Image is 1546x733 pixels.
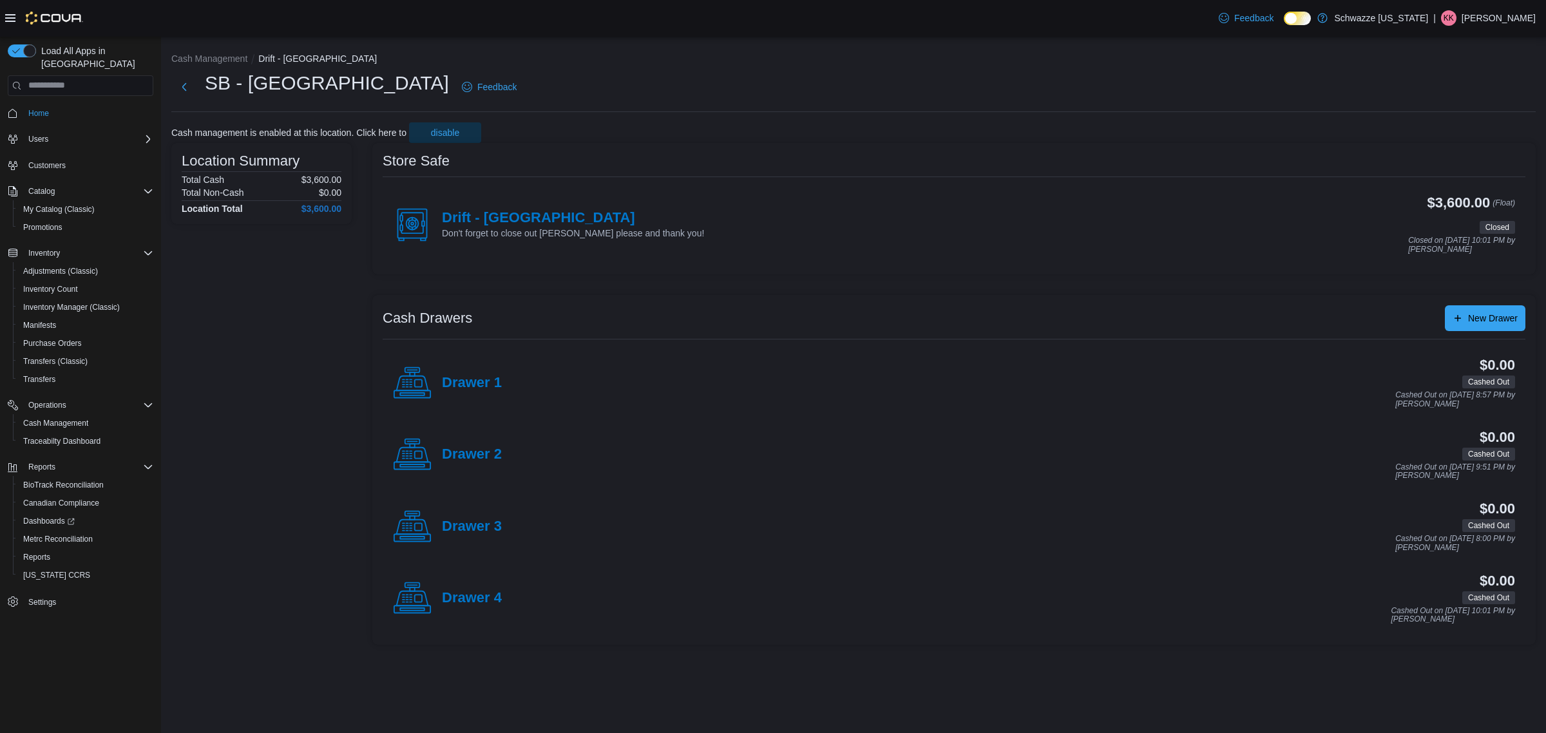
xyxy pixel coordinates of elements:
h1: SB - [GEOGRAPHIC_DATA] [205,70,449,96]
button: Canadian Compliance [13,494,158,512]
button: Promotions [13,218,158,236]
span: Feedback [477,81,517,93]
span: Dashboards [23,516,75,526]
a: Feedback [1214,5,1279,31]
span: Operations [28,400,66,410]
span: Inventory [23,245,153,261]
span: Purchase Orders [18,336,153,351]
span: Transfers [23,374,55,385]
span: Customers [28,160,66,171]
h3: $0.00 [1480,430,1515,445]
span: Canadian Compliance [18,495,153,511]
a: Metrc Reconciliation [18,531,98,547]
span: Settings [23,593,153,609]
span: Adjustments (Classic) [23,266,98,276]
h3: Store Safe [383,153,450,169]
button: Cash Management [171,53,247,64]
button: Next [171,74,197,100]
p: $0.00 [319,187,341,198]
a: BioTrack Reconciliation [18,477,109,493]
h4: Drawer 1 [442,375,502,392]
span: Traceabilty Dashboard [23,436,100,446]
a: Inventory Count [18,281,83,297]
span: Cashed Out [1468,592,1509,604]
nav: An example of EuiBreadcrumbs [171,52,1536,68]
button: [US_STATE] CCRS [13,566,158,584]
span: Transfers (Classic) [23,356,88,366]
span: Transfers [18,372,153,387]
img: Cova [26,12,83,24]
span: Feedback [1234,12,1274,24]
h4: Drawer 4 [442,590,502,607]
a: Feedback [457,74,522,100]
h4: $3,600.00 [301,204,341,214]
p: Cashed Out on [DATE] 9:51 PM by [PERSON_NAME] [1395,463,1515,481]
a: Promotions [18,220,68,235]
span: Users [23,131,153,147]
h6: Total Cash [182,175,224,185]
span: Cashed Out [1462,376,1515,388]
h3: $0.00 [1480,573,1515,589]
div: Kyle Krueger [1441,10,1456,26]
a: Adjustments (Classic) [18,263,103,279]
a: Customers [23,158,71,173]
p: Cashed Out on [DATE] 10:01 PM by [PERSON_NAME] [1391,607,1515,624]
span: KK [1444,10,1454,26]
a: My Catalog (Classic) [18,202,100,217]
span: Home [28,108,49,119]
span: Reports [28,462,55,472]
h4: Drawer 2 [442,446,502,463]
button: Users [23,131,53,147]
span: Promotions [18,220,153,235]
h6: Total Non-Cash [182,187,244,198]
span: Reports [18,549,153,565]
span: Inventory Manager (Classic) [23,302,120,312]
span: My Catalog (Classic) [23,204,95,214]
a: [US_STATE] CCRS [18,567,95,583]
span: Cash Management [18,415,153,431]
span: New Drawer [1468,312,1518,325]
span: Washington CCRS [18,567,153,583]
span: Cashed Out [1468,376,1509,388]
button: Operations [3,396,158,414]
button: Cash Management [13,414,158,432]
p: [PERSON_NAME] [1462,10,1536,26]
span: Metrc Reconciliation [18,531,153,547]
button: New Drawer [1445,305,1525,331]
button: Catalog [23,184,60,199]
button: Inventory [3,244,158,262]
a: Cash Management [18,415,93,431]
button: disable [409,122,481,143]
span: Canadian Compliance [23,498,99,508]
button: Purchase Orders [13,334,158,352]
span: Reports [23,459,153,475]
button: Users [3,130,158,148]
span: Cashed Out [1468,448,1509,460]
span: Cashed Out [1462,448,1515,461]
p: Closed on [DATE] 10:01 PM by [PERSON_NAME] [1408,236,1515,254]
span: Home [23,105,153,121]
p: $3,600.00 [301,175,341,185]
button: Metrc Reconciliation [13,530,158,548]
p: Cashed Out on [DATE] 8:00 PM by [PERSON_NAME] [1395,535,1515,552]
button: Adjustments (Classic) [13,262,158,280]
button: Customers [3,156,158,175]
a: Transfers [18,372,61,387]
a: Inventory Manager (Classic) [18,300,125,315]
button: My Catalog (Classic) [13,200,158,218]
h3: $0.00 [1480,501,1515,517]
h4: Location Total [182,204,243,214]
span: Inventory [28,248,60,258]
button: Reports [23,459,61,475]
button: Catalog [3,182,158,200]
span: Closed [1480,221,1515,234]
a: Dashboards [18,513,80,529]
span: Settings [28,597,56,607]
button: Inventory Count [13,280,158,298]
input: Dark Mode [1284,12,1311,25]
h3: $0.00 [1480,357,1515,373]
button: Inventory Manager (Classic) [13,298,158,316]
a: Home [23,106,54,121]
span: Manifests [23,320,56,330]
a: Settings [23,595,61,610]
